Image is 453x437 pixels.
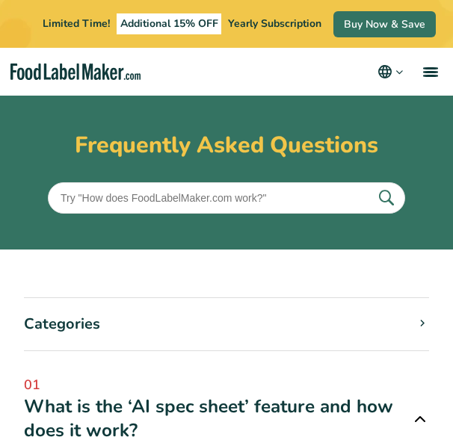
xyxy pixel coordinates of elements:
[24,131,429,158] h1: Frequently Asked Questions
[333,11,436,37] a: Buy Now & Save
[43,16,110,31] span: Limited Time!
[48,182,405,214] input: Try "How does FoodLabelMaker.com work?"
[376,63,405,81] button: Change language
[10,63,141,81] a: Food Label Maker homepage
[24,313,100,335] span: Categories
[405,48,453,96] a: menu
[24,297,429,351] a: Categories
[228,16,321,31] span: Yearly Subscription
[117,13,222,34] span: Additional 15% OFF
[24,375,429,395] span: 01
